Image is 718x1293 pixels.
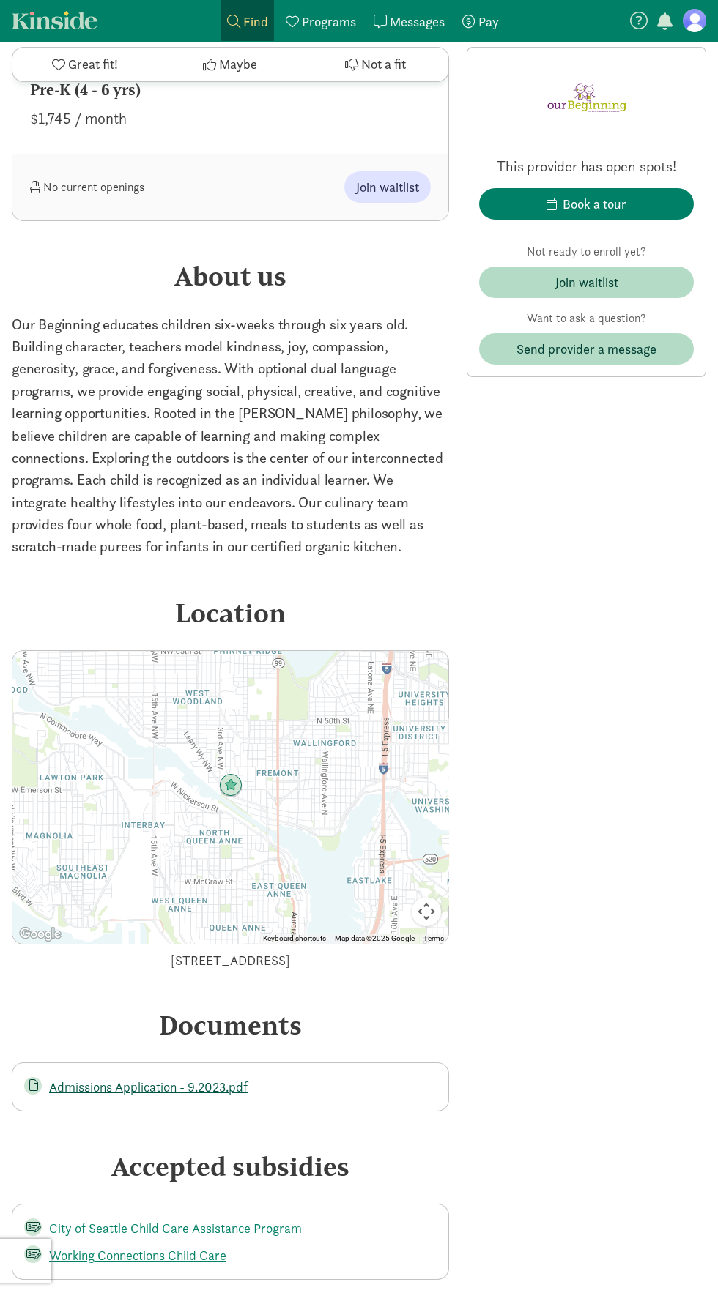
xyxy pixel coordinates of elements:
button: Maybe [158,48,303,81]
span: Find [243,13,268,30]
div: $1,745 / month [30,107,431,130]
img: Google [16,925,64,944]
div: [STREET_ADDRESS] [12,950,449,970]
div: Accepted subsidies [12,1147,449,1186]
button: Book a tour [479,188,694,220]
span: Map data ©2025 Google [335,934,415,942]
span: Not a fit [361,55,406,75]
p: Not ready to enroll yet? [479,243,694,261]
button: Great fit! [12,48,158,81]
span: Great fit! [68,55,118,75]
a: Terms [423,934,444,942]
a: Admissions Application - 9.2023.pdf [49,1078,248,1095]
div: Pre-K (4 - 6 yrs) [30,78,431,102]
p: Want to ask a question? [479,310,694,327]
a: Open this area in Google Maps (opens a new window) [16,925,64,944]
button: Join waitlist [344,171,431,203]
button: Keyboard shortcuts [263,934,326,944]
span: Messages [390,13,445,30]
span: Maybe [219,55,257,75]
a: City of Seattle Child Care Assistance Program [49,1220,302,1237]
div: Join waitlist [555,272,618,292]
span: Join waitlist [356,177,419,197]
img: Provider logo [543,59,631,138]
button: Join waitlist [479,267,694,298]
div: Book a tour [563,194,626,214]
button: Map camera controls [412,897,441,926]
a: Working Connections Child Care [49,1247,226,1264]
span: Send provider a message [517,339,656,359]
button: Send provider a message [479,333,694,365]
div: Location [12,593,449,633]
button: Not a fit [303,48,448,81]
span: Programs [302,13,356,30]
div: Documents [12,1005,449,1045]
span: Pay [478,13,499,30]
p: This provider has open spots! [479,156,694,176]
p: Our Beginning educates children six-weeks through six years old. Building character, teachers mod... [12,313,449,558]
a: Kinside [12,11,97,29]
div: About us [12,256,449,296]
div: No current openings [30,171,231,203]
